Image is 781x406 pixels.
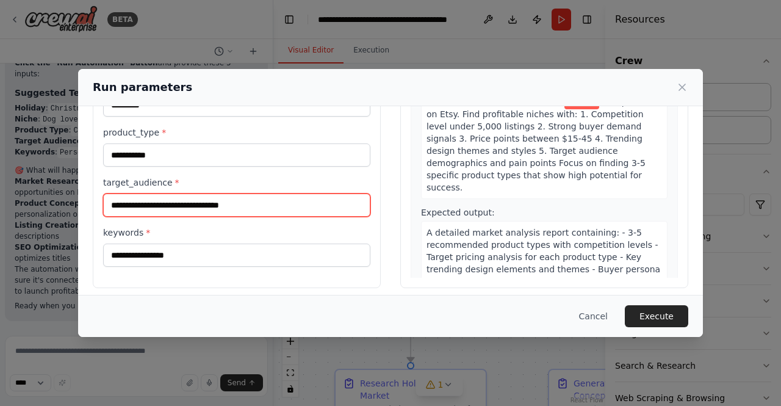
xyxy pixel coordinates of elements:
[93,79,192,96] h2: Run parameters
[426,228,660,299] span: A detailed market analysis report containing: - 3-5 recommended product types with competition le...
[103,176,370,189] label: target_audience
[625,305,688,327] button: Execute
[569,305,617,327] button: Cancel
[103,126,370,139] label: product_type
[421,208,495,217] span: Expected output:
[103,227,370,239] label: keywords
